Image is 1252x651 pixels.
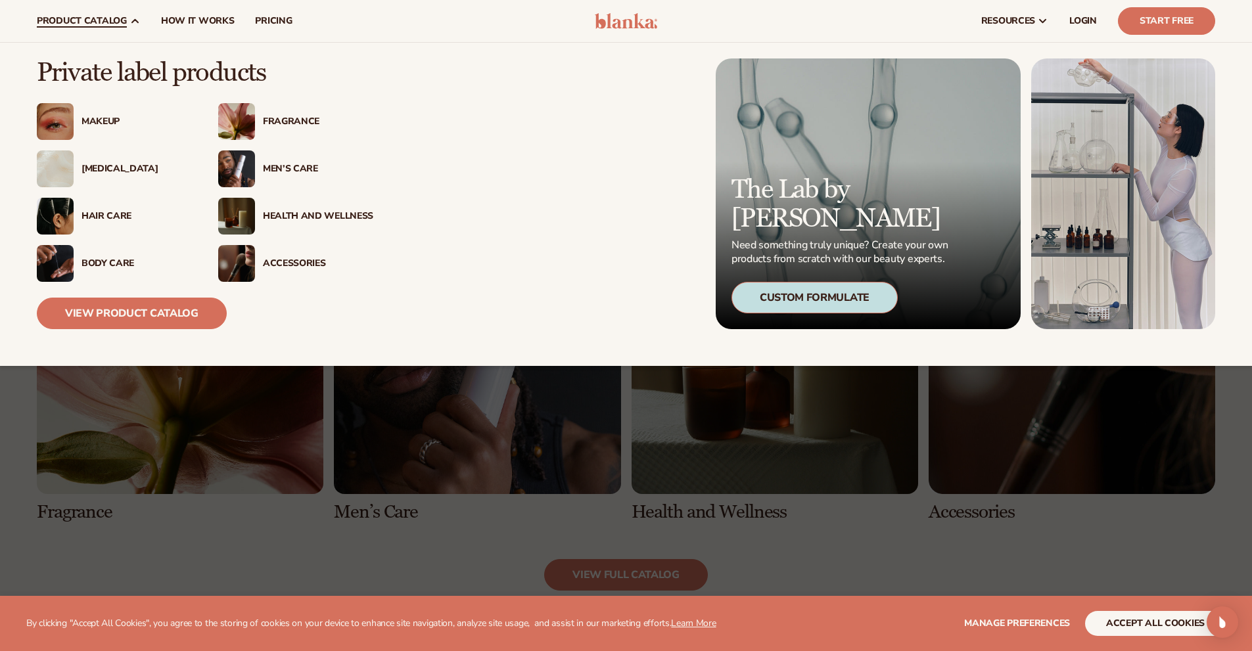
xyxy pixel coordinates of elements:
[37,103,74,140] img: Female with glitter eye makeup.
[731,282,898,313] div: Custom Formulate
[37,198,192,235] a: Female hair pulled back with clips. Hair Care
[218,103,373,140] a: Pink blooming flower. Fragrance
[81,211,192,222] div: Hair Care
[731,238,952,266] p: Need something truly unique? Create your own products from scratch with our beauty experts.
[1031,58,1215,329] img: Female in lab with equipment.
[218,150,255,187] img: Male holding moisturizer bottle.
[263,116,373,127] div: Fragrance
[671,617,716,629] a: Learn More
[37,103,192,140] a: Female with glitter eye makeup. Makeup
[964,617,1070,629] span: Manage preferences
[263,211,373,222] div: Health And Wellness
[37,245,74,282] img: Male hand applying moisturizer.
[218,245,255,282] img: Female with makeup brush.
[37,245,192,282] a: Male hand applying moisturizer. Body Care
[1118,7,1215,35] a: Start Free
[716,58,1021,329] a: Microscopic product formula. The Lab by [PERSON_NAME] Need something truly unique? Create your ow...
[37,298,227,329] a: View Product Catalog
[1085,611,1226,636] button: accept all cookies
[26,618,716,629] p: By clicking "Accept All Cookies", you agree to the storing of cookies on your device to enhance s...
[37,150,74,187] img: Cream moisturizer swatch.
[81,116,192,127] div: Makeup
[37,198,74,235] img: Female hair pulled back with clips.
[81,258,192,269] div: Body Care
[37,150,192,187] a: Cream moisturizer swatch. [MEDICAL_DATA]
[161,16,235,26] span: How It Works
[218,198,373,235] a: Candles and incense on table. Health And Wellness
[964,611,1070,636] button: Manage preferences
[37,16,127,26] span: product catalog
[218,198,255,235] img: Candles and incense on table.
[255,16,292,26] span: pricing
[218,103,255,140] img: Pink blooming flower.
[81,164,192,175] div: [MEDICAL_DATA]
[263,164,373,175] div: Men’s Care
[731,175,952,233] p: The Lab by [PERSON_NAME]
[37,58,373,87] p: Private label products
[1069,16,1097,26] span: LOGIN
[595,13,657,29] img: logo
[1207,606,1238,638] div: Open Intercom Messenger
[218,245,373,282] a: Female with makeup brush. Accessories
[263,258,373,269] div: Accessories
[981,16,1035,26] span: resources
[218,150,373,187] a: Male holding moisturizer bottle. Men’s Care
